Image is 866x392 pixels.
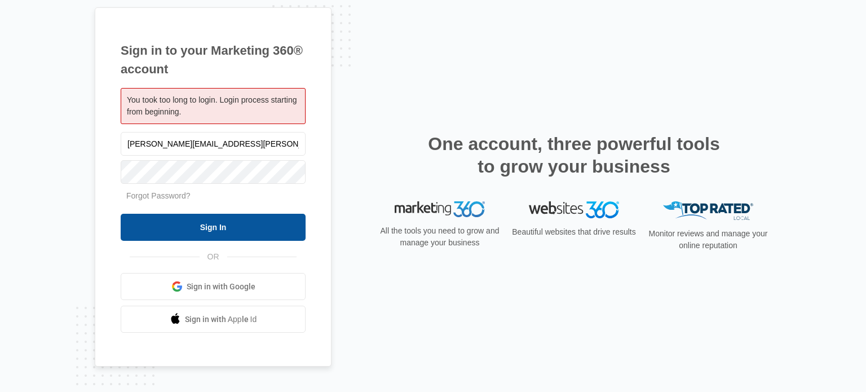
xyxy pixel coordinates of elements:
h2: One account, three powerful tools to grow your business [425,133,723,178]
a: Forgot Password? [126,191,191,200]
img: Websites 360 [529,201,619,218]
input: Sign In [121,214,306,241]
p: Monitor reviews and manage your online reputation [645,228,771,252]
p: Beautiful websites that drive results [511,226,637,238]
a: Sign in with Apple Id [121,306,306,333]
p: All the tools you need to grow and manage your business [377,225,503,249]
span: OR [200,251,227,263]
input: Email [121,132,306,156]
h1: Sign in to your Marketing 360® account [121,41,306,78]
span: You took too long to login. Login process starting from beginning. [127,95,297,116]
img: Marketing 360 [395,201,485,217]
span: Sign in with Apple Id [185,314,257,325]
img: Top Rated Local [663,201,753,220]
a: Sign in with Google [121,273,306,300]
span: Sign in with Google [187,281,255,293]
